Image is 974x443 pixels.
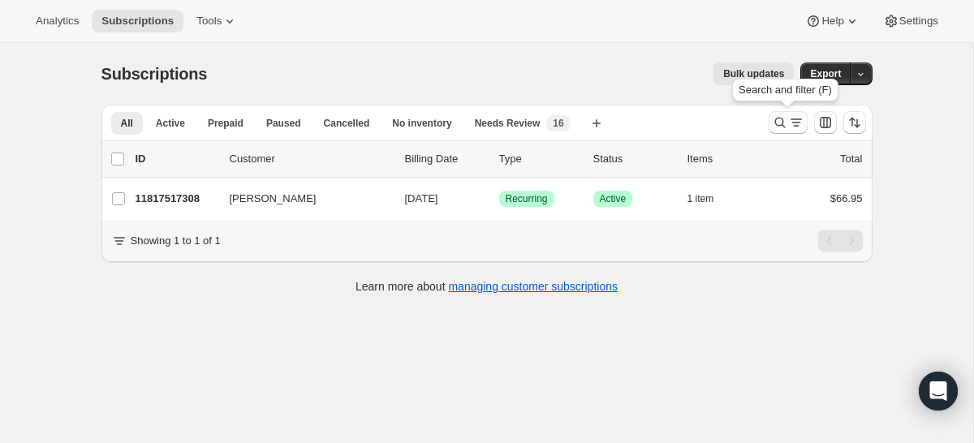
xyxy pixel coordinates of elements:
div: Items [687,151,769,167]
p: Showing 1 to 1 of 1 [131,233,221,249]
span: No inventory [392,117,451,130]
button: Customize table column order and visibility [814,111,837,134]
button: Sort the results [843,111,866,134]
button: Help [795,10,869,32]
p: Status [593,151,674,167]
span: Cancelled [324,117,370,130]
button: Settings [873,10,948,32]
div: IDCustomerBilling DateTypeStatusItemsTotal [136,151,863,167]
span: Settings [899,15,938,28]
span: Needs Review [475,117,541,130]
div: 11817517308[PERSON_NAME][DATE]SuccessRecurringSuccessActive1 item$66.95 [136,187,863,210]
span: 16 [553,117,563,130]
span: Export [810,67,841,80]
p: Total [840,151,862,167]
span: All [121,117,133,130]
span: 1 item [687,192,714,205]
p: 11817517308 [136,191,217,207]
button: [PERSON_NAME] [220,186,382,212]
button: Bulk updates [713,62,794,85]
span: Active [156,117,185,130]
span: Help [821,15,843,28]
a: managing customer subscriptions [448,280,618,293]
button: Create new view [584,112,610,135]
button: Analytics [26,10,88,32]
span: Analytics [36,15,79,28]
button: Tools [187,10,248,32]
span: Subscriptions [101,15,174,28]
span: Paused [266,117,301,130]
button: Export [800,62,851,85]
span: Tools [196,15,222,28]
nav: Pagination [818,230,863,252]
span: Bulk updates [723,67,784,80]
div: Open Intercom Messenger [919,372,958,411]
span: [DATE] [405,192,438,204]
span: Recurring [506,192,548,205]
span: Subscriptions [101,65,208,83]
button: Search and filter results [769,111,808,134]
p: Billing Date [405,151,486,167]
span: $66.95 [830,192,863,204]
p: ID [136,151,217,167]
button: 1 item [687,187,732,210]
span: [PERSON_NAME] [230,191,317,207]
span: Active [600,192,627,205]
span: Prepaid [208,117,243,130]
p: Learn more about [356,278,618,295]
p: Customer [230,151,392,167]
button: Subscriptions [92,10,183,32]
div: Type [499,151,580,167]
